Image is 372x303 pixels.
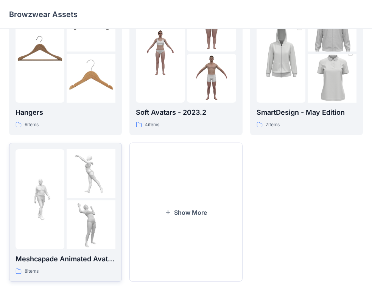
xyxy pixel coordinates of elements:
img: folder 3 [67,200,115,249]
img: folder 3 [67,54,115,103]
img: folder 2 [67,149,115,198]
p: 8 items [25,267,39,275]
p: SmartDesign - May Edition [257,107,356,118]
img: folder 1 [136,28,185,77]
p: 6 items [25,121,39,129]
img: folder 3 [187,54,236,103]
a: folder 1folder 2folder 3Meshcapade Animated Avatars8items [9,143,122,282]
p: Hangers [16,107,115,118]
img: folder 1 [16,28,64,77]
img: folder 1 [257,16,305,89]
p: Browzwear Assets [9,9,78,20]
p: Meshcapade Animated Avatars [16,254,115,264]
img: folder 1 [16,175,64,223]
button: Show More [129,143,242,282]
img: folder 3 [308,42,356,115]
p: 4 items [145,121,159,129]
p: 7 items [266,121,280,129]
p: Soft Avatars - 2023.2 [136,107,236,118]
